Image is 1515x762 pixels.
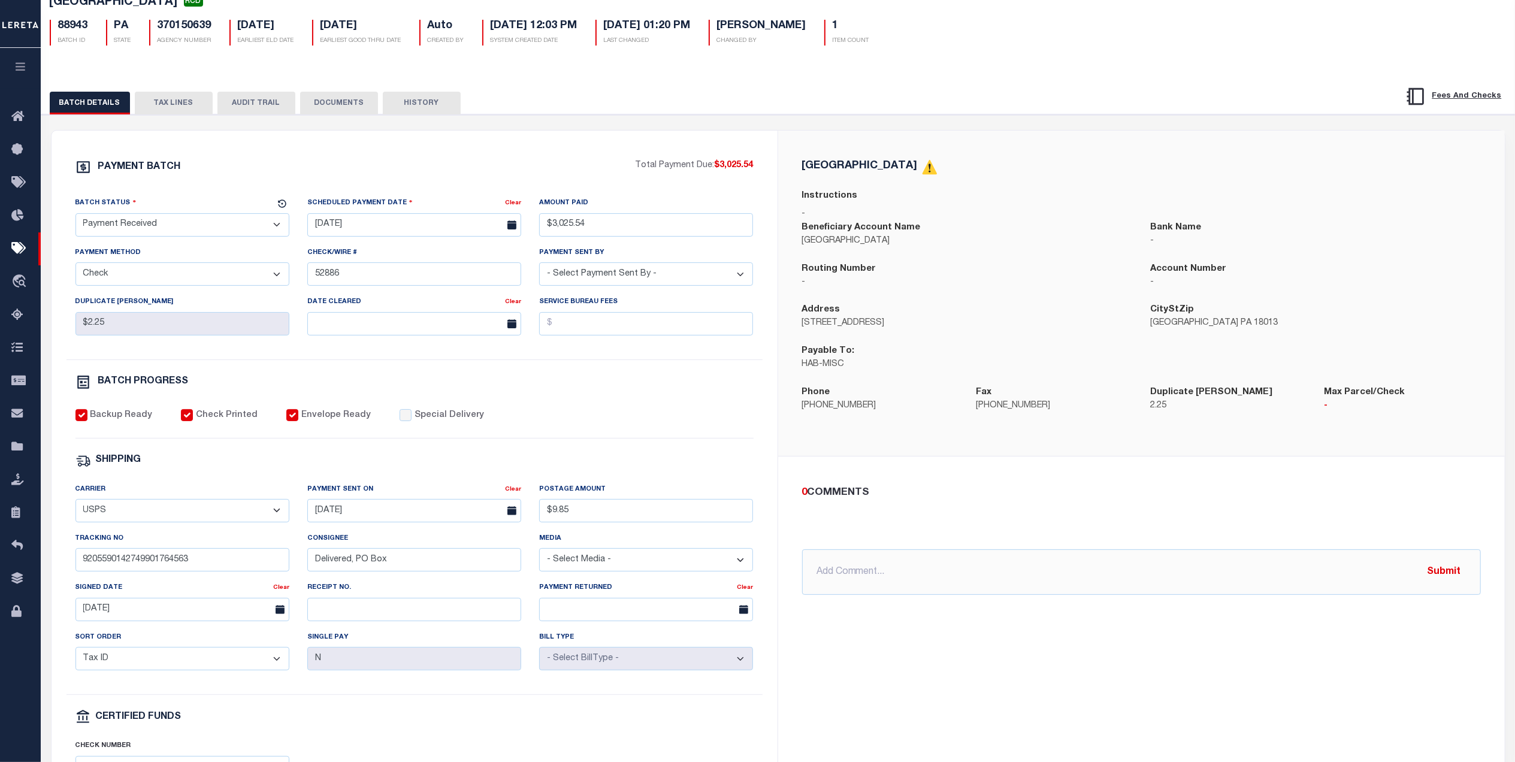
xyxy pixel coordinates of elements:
[802,189,858,203] label: Instructions
[491,20,577,33] h5: [DATE] 12:03 PM
[307,583,351,593] label: Receipt No.
[539,633,574,643] label: Bill Type
[75,633,122,643] label: Sort Order
[11,274,31,290] i: travel_explore
[833,20,869,33] h5: 1
[96,455,141,465] h6: SHIPPING
[715,161,754,170] span: $3,025.54
[75,534,124,544] label: Tracking No
[802,303,840,317] label: Address
[802,208,1481,221] p: -
[75,312,289,335] input: $
[802,161,918,171] h5: [GEOGRAPHIC_DATA]
[1325,386,1405,400] label: Max Parcel/Check
[717,37,806,46] p: CHANGED BY
[273,585,289,591] a: Clear
[539,213,753,237] input: $
[415,409,484,422] label: Special Delivery
[604,20,691,33] h5: [DATE] 01:20 PM
[1150,221,1201,235] label: Bank Name
[539,485,606,495] label: Postage Amount
[307,297,361,307] label: Date Cleared
[300,92,378,114] button: DOCUMENTS
[135,92,213,114] button: TAX LINES
[383,92,461,114] button: HISTORY
[539,583,612,593] label: Payment Returned
[802,358,1133,371] p: HAB-MISC
[307,534,348,544] label: Consignee
[1325,400,1481,413] p: -
[505,486,521,492] a: Clear
[114,20,131,33] h5: PA
[539,312,753,335] input: $
[428,20,464,33] h5: Auto
[636,159,754,173] p: Total Payment Due:
[238,37,294,46] p: EARLIEST ELD DATE
[217,92,295,114] button: AUDIT TRAIL
[802,317,1133,330] p: [STREET_ADDRESS]
[428,37,464,46] p: CREATED BY
[307,197,413,208] label: Scheduled Payment Date
[196,409,258,422] label: Check Printed
[96,712,182,722] h6: CERTIFIED FUNDS
[976,386,991,400] label: Fax
[1420,560,1469,584] button: Submit
[539,534,561,544] label: Media
[301,409,371,422] label: Envelope Ready
[1150,400,1307,413] p: 2.25
[802,485,1476,501] div: COMMENTS
[976,400,1132,413] p: [PHONE_NUMBER]
[98,162,181,172] h6: PAYMENT BATCH
[1401,84,1507,109] button: Fees And Checks
[802,221,921,235] label: Beneficiary Account Name
[539,198,588,208] label: Amount Paid
[604,37,691,46] p: LAST CHANGED
[802,235,1133,248] p: [GEOGRAPHIC_DATA]
[58,37,88,46] p: BATCH ID
[307,485,373,495] label: Payment Sent On
[307,633,348,643] label: Single Pay
[75,485,106,495] label: Carrier
[158,20,211,33] h5: 370150639
[802,276,1133,289] p: -
[75,197,137,208] label: Batch Status
[1150,262,1226,276] label: Account Number
[98,377,189,386] h6: BATCH PROGRESS
[238,20,294,33] h5: [DATE]
[307,248,357,258] label: Check/Wire #
[320,37,401,46] p: EARLIEST GOOD THRU DATE
[1150,303,1194,317] label: CityStZip
[90,409,152,422] label: Backup Ready
[505,299,521,305] a: Clear
[320,20,401,33] h5: [DATE]
[491,37,577,46] p: SYSTEM CREATED DATE
[802,549,1481,595] input: Add Comment...
[114,37,131,46] p: STATE
[75,248,141,258] label: Payment Method
[1150,235,1481,248] p: -
[717,20,806,33] h5: [PERSON_NAME]
[539,499,753,522] input: $
[539,248,604,258] label: Payment Sent By
[802,262,876,276] label: Routing Number
[1150,386,1272,400] label: Duplicate [PERSON_NAME]
[833,37,869,46] p: ITEM COUNT
[802,344,855,358] label: Payable To:
[505,200,521,206] a: Clear
[802,488,808,498] span: 0
[50,92,130,114] button: BATCH DETAILS
[802,386,830,400] label: Phone
[158,37,211,46] p: AGENCY NUMBER
[802,400,958,413] p: [PHONE_NUMBER]
[75,297,174,307] label: Duplicate [PERSON_NAME]
[1150,276,1481,289] p: -
[75,741,131,751] label: Check Number
[58,20,88,33] h5: 88943
[737,585,753,591] a: Clear
[75,583,123,593] label: Signed Date
[1150,317,1481,330] p: [GEOGRAPHIC_DATA] PA 18013
[539,297,618,307] label: Service Bureau Fees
